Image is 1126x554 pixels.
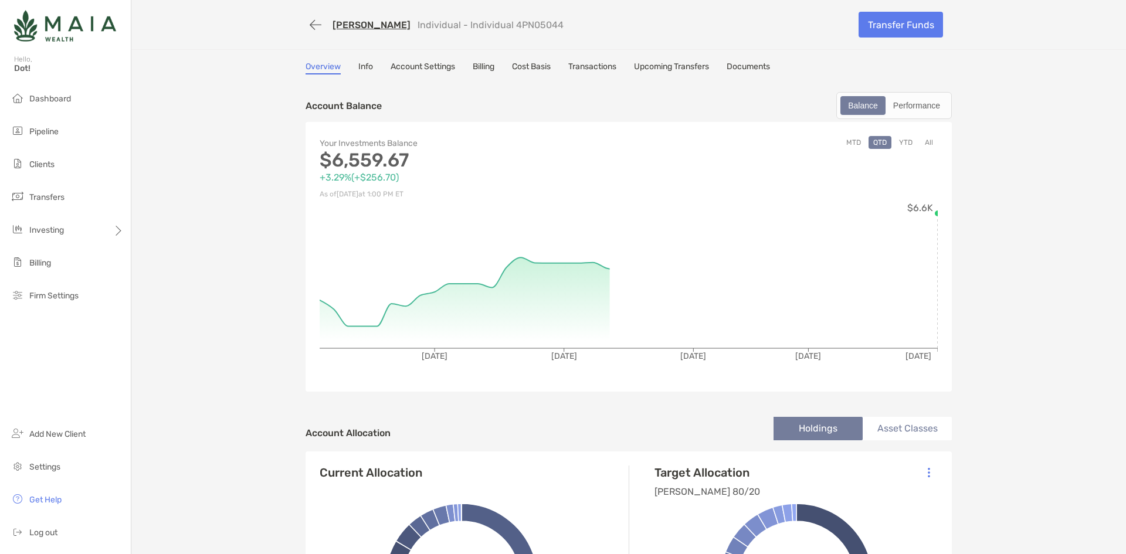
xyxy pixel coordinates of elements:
span: Transfers [29,192,65,202]
tspan: [DATE] [551,351,577,361]
a: Documents [727,62,770,74]
tspan: $6.6K [907,202,933,213]
img: clients icon [11,157,25,171]
p: Individual - Individual 4PN05044 [418,19,564,30]
img: investing icon [11,222,25,236]
span: Settings [29,462,60,472]
button: QTD [869,136,891,149]
img: billing icon [11,255,25,269]
h4: Target Allocation [654,465,760,480]
p: Account Balance [306,98,382,113]
a: [PERSON_NAME] [333,19,411,30]
a: Transfer Funds [859,12,943,38]
span: Add New Client [29,429,86,439]
img: pipeline icon [11,124,25,138]
img: firm-settings icon [11,288,25,302]
span: Investing [29,225,64,235]
span: Get Help [29,495,62,505]
tspan: [DATE] [795,351,821,361]
a: Info [358,62,373,74]
span: Dashboard [29,94,71,104]
img: Zoe Logo [14,5,116,47]
span: Firm Settings [29,291,79,301]
img: transfers icon [11,189,25,203]
img: settings icon [11,459,25,473]
img: logout icon [11,525,25,539]
div: segmented control [836,92,952,119]
a: Upcoming Transfers [634,62,709,74]
p: As of [DATE] at 1:00 PM ET [320,187,629,202]
img: get-help icon [11,492,25,506]
button: MTD [842,136,866,149]
span: Pipeline [29,127,59,137]
tspan: [DATE] [905,351,931,361]
li: Asset Classes [863,417,952,440]
div: Performance [887,97,947,114]
p: $6,559.67 [320,153,629,168]
button: YTD [894,136,917,149]
tspan: [DATE] [422,351,447,361]
li: Holdings [774,417,863,440]
span: Billing [29,258,51,268]
span: Log out [29,528,57,538]
img: dashboard icon [11,91,25,105]
span: Clients [29,159,55,169]
a: Account Settings [391,62,455,74]
tspan: [DATE] [680,351,706,361]
p: [PERSON_NAME] 80/20 [654,484,760,499]
div: Balance [842,97,884,114]
button: All [920,136,938,149]
p: Your Investments Balance [320,136,629,151]
img: Icon List Menu [928,467,930,478]
a: Cost Basis [512,62,551,74]
a: Billing [473,62,494,74]
a: Overview [306,62,341,74]
h4: Current Allocation [320,465,422,480]
h4: Account Allocation [306,427,391,439]
p: +3.29% ( +$256.70 ) [320,170,629,185]
span: Dot! [14,63,124,73]
img: add_new_client icon [11,426,25,440]
a: Transactions [568,62,616,74]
